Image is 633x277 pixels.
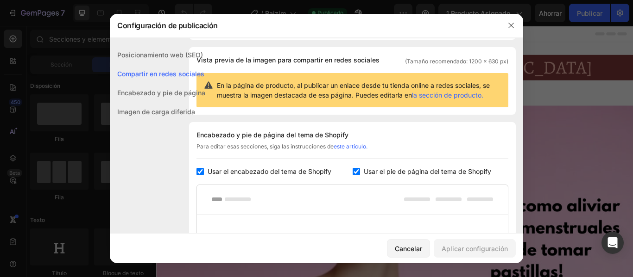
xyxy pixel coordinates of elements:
font: (Tamaño recomendado: 1200 x 630 px) [405,58,508,65]
font: Para editar esas secciones, siga las instrucciones de [196,143,334,150]
font: ENVÍOS GRATIS A TODO EL [GEOGRAPHIC_DATA] [48,34,508,63]
font: Encabezado y pie de página del tema de Shopify [196,131,348,139]
font: Vista previa de la imagen para compartir en redes sociales [196,56,380,64]
font: Cancelar [395,245,422,252]
font: Encabezado y pie de página [117,89,205,97]
font: En la página de producto, al publicar un enlace desde tu tienda online a redes sociales, se muest... [217,81,490,99]
font: Posicionamiento web (SEO) [117,51,203,59]
button: Cancelar [387,239,430,258]
button: Aplicar configuración [434,239,516,258]
div: Abrir Intercom Messenger [601,232,624,254]
font: Configuración de publicación [117,21,218,30]
font: Usar el encabezado del tema de Shopify [208,167,331,175]
a: la sección de producto. [412,91,483,99]
a: este artículo. [334,143,367,150]
font: Compartir en redes sociales [117,70,204,78]
font: Usar el pie de página del tema de Shopify [364,167,491,175]
font: Imagen de carga diferida [117,108,195,116]
font: Aplicar configuración [442,245,508,252]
